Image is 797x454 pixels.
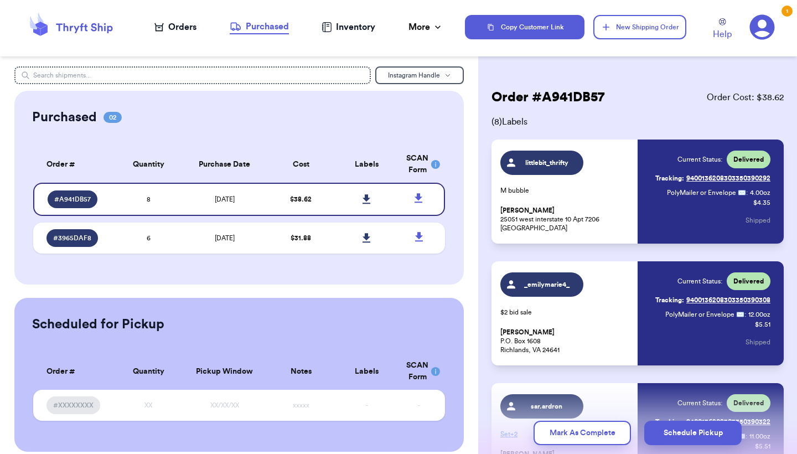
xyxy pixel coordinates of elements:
[655,169,770,187] a: Tracking:9400136208303350390292
[215,235,235,241] span: [DATE]
[744,310,746,319] span: :
[665,311,744,318] span: PolyMailer or Envelope ✉️
[268,353,334,390] th: Notes
[713,18,732,41] a: Help
[334,146,400,183] th: Labels
[182,146,268,183] th: Purchase Date
[408,20,443,34] div: More
[268,146,334,183] th: Cost
[655,296,684,305] span: Tracking:
[418,402,420,409] span: -
[290,196,312,203] span: $ 38.62
[32,316,164,333] h2: Scheduled for Pickup
[144,402,152,409] span: XX
[707,91,784,104] span: Order Cost: $ 38.62
[733,277,764,286] span: Delivered
[406,360,432,383] div: SCAN Form
[33,146,116,183] th: Order #
[406,153,432,176] div: SCAN Form
[746,208,770,233] button: Shipped
[677,155,722,164] span: Current Status:
[733,399,764,407] span: Delivered
[521,402,573,411] span: sar.ardron
[500,186,631,195] p: M bubble
[103,112,122,123] span: 02
[182,353,268,390] th: Pickup Window
[215,196,235,203] span: [DATE]
[147,196,151,203] span: 8
[733,155,764,164] span: Delivered
[746,330,770,354] button: Shipped
[366,402,368,409] span: -
[500,328,631,354] p: P.O. Box 1608 Richlands, VA 24641
[388,72,440,79] span: Instagram Handle
[116,146,182,183] th: Quantity
[677,277,722,286] span: Current Status:
[230,20,289,33] div: Purchased
[14,66,371,84] input: Search shipments...
[713,28,732,41] span: Help
[748,310,770,319] span: 12.00 oz
[210,402,239,409] span: XX/XX/XX
[54,195,91,204] span: # A941DB57
[667,189,746,196] span: PolyMailer or Envelope ✉️
[782,6,793,17] div: 1
[32,109,97,126] h2: Purchased
[53,234,91,243] span: # 3965DAF8
[291,235,311,241] span: $ 31.88
[746,188,748,197] span: :
[521,158,573,167] span: littlebit_thrifty
[334,353,400,390] th: Labels
[593,15,686,39] button: New Shipping Order
[500,328,555,337] span: [PERSON_NAME]
[147,235,151,241] span: 6
[534,421,631,445] button: Mark As Complete
[230,20,289,34] a: Purchased
[465,15,584,39] button: Copy Customer Link
[500,207,555,215] span: [PERSON_NAME]
[53,401,94,410] span: #XXXXXXXX
[500,308,631,317] p: $2 bid sale
[491,89,604,106] h2: Order # A941DB57
[322,20,375,34] a: Inventory
[33,353,116,390] th: Order #
[677,399,722,407] span: Current Status:
[491,115,784,128] span: ( 8 ) Labels
[154,20,196,34] a: Orders
[644,421,742,445] button: Schedule Pickup
[753,198,770,207] p: $ 4.35
[755,320,770,329] p: $ 5.51
[500,206,631,233] p: 25051 west interstate 10 Apt 7206 [GEOGRAPHIC_DATA]
[750,188,770,197] span: 4.00 oz
[293,402,309,409] span: xxxxx
[116,353,182,390] th: Quantity
[749,14,775,40] a: 1
[521,280,573,289] span: _emilymarie4_
[375,66,464,84] button: Instagram Handle
[655,174,684,183] span: Tracking:
[655,291,770,309] a: Tracking:9400136208303350390308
